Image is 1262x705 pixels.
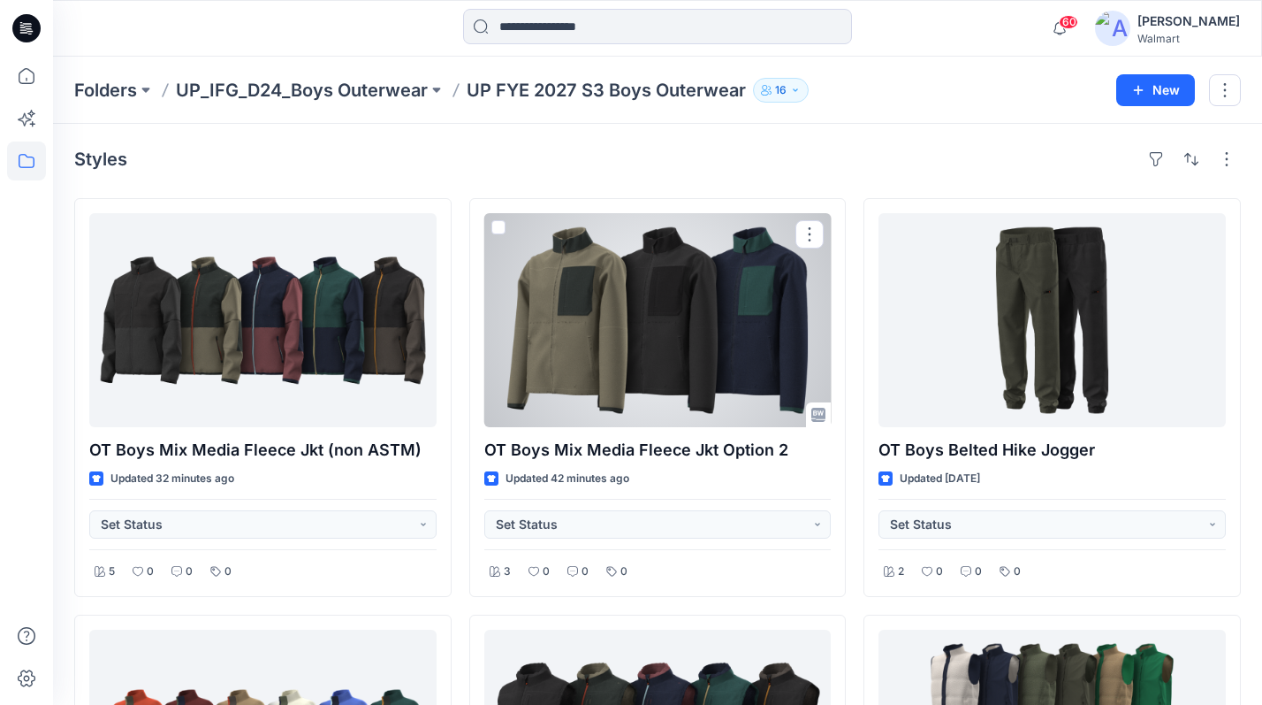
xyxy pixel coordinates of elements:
[898,563,904,581] p: 2
[936,563,943,581] p: 0
[484,213,832,427] a: OT Boys Mix Media Fleece Jkt Option 2
[89,438,437,463] p: OT Boys Mix Media Fleece Jkt (non ASTM)
[975,563,982,581] p: 0
[109,563,115,581] p: 5
[467,78,746,103] p: UP FYE 2027 S3 Boys Outerwear
[1116,74,1195,106] button: New
[110,470,234,488] p: Updated 32 minutes ago
[504,563,511,581] p: 3
[89,213,437,427] a: OT Boys Mix Media Fleece Jkt (non ASTM)
[543,563,550,581] p: 0
[775,80,787,100] p: 16
[1014,563,1021,581] p: 0
[74,149,127,170] h4: Styles
[753,78,809,103] button: 16
[1137,11,1240,32] div: [PERSON_NAME]
[506,470,629,488] p: Updated 42 minutes ago
[147,563,154,581] p: 0
[900,470,980,488] p: Updated [DATE]
[878,213,1226,427] a: OT Boys Belted Hike Jogger
[878,438,1226,463] p: OT Boys Belted Hike Jogger
[1137,32,1240,45] div: Walmart
[1095,11,1130,46] img: avatar
[582,563,589,581] p: 0
[1059,15,1078,29] span: 60
[224,563,232,581] p: 0
[74,78,137,103] a: Folders
[176,78,428,103] a: UP_IFG_D24_Boys Outerwear
[484,438,832,463] p: OT Boys Mix Media Fleece Jkt Option 2
[620,563,627,581] p: 0
[186,563,193,581] p: 0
